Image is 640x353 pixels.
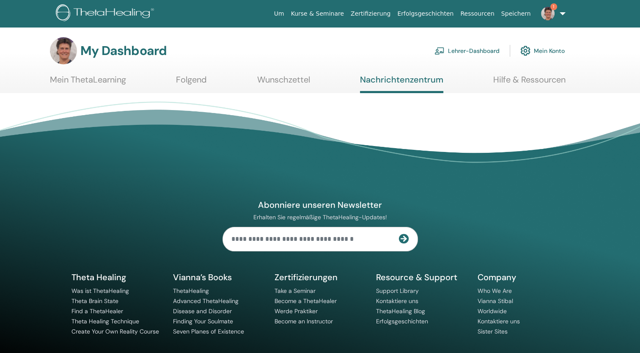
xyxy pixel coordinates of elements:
a: Mein Konto [520,41,565,60]
img: cog.svg [520,44,530,58]
a: Disease and Disorder [173,307,232,315]
a: Advanced ThetaHealing [173,297,239,305]
img: chalkboard-teacher.svg [434,47,445,55]
a: Erfolgsgeschichten [394,6,457,22]
a: Mein ThetaLearning [50,74,126,91]
a: Sister Sites [478,328,508,335]
h5: Theta Healing [71,272,163,283]
a: Vianna Stibal [478,297,513,305]
a: Theta Healing Technique [71,317,139,325]
h4: Abonniere unseren Newsletter [222,199,418,210]
a: Kontaktiere uns [376,297,418,305]
a: Speichern [498,6,534,22]
a: Become an Instructor [275,317,333,325]
a: Worldwide [478,307,507,315]
a: Kurse & Seminare [288,6,347,22]
a: Lehrer-Dashboard [434,41,500,60]
h5: Vianna’s Books [173,272,264,283]
img: default.jpg [541,7,555,20]
h5: Company [478,272,569,283]
a: Hilfe & Ressourcen [493,74,566,91]
a: Um [271,6,288,22]
a: Create Your Own Reality Course [71,328,159,335]
a: Who We Are [478,287,512,295]
a: Seven Planes of Existence [173,328,244,335]
span: 1 [550,3,557,10]
a: Kontaktiere uns [478,317,520,325]
img: default.jpg [50,37,77,64]
h5: Resource & Support [376,272,467,283]
a: ThetaHealing [173,287,209,295]
a: Was ist ThetaHealing [71,287,129,295]
a: Theta Brain State [71,297,118,305]
img: logo.png [56,4,157,23]
h3: My Dashboard [80,43,167,58]
a: Nachrichtenzentrum [360,74,443,93]
a: Support Library [376,287,419,295]
p: Erhalten Sie regelmäßige ThetaHealing-Updates! [222,213,418,221]
a: Finding Your Soulmate [173,317,233,325]
a: Wunschzettel [257,74,310,91]
a: Werde Praktiker [275,307,318,315]
a: Become a ThetaHealer [275,297,337,305]
h5: Zertifizierungen [275,272,366,283]
a: Find a ThetaHealer [71,307,123,315]
a: Take a Seminar [275,287,316,295]
a: Zertifizierung [347,6,394,22]
a: Folgend [176,74,207,91]
a: Ressourcen [457,6,497,22]
a: Erfolgsgeschichten [376,317,428,325]
a: ThetaHealing Blog [376,307,425,315]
